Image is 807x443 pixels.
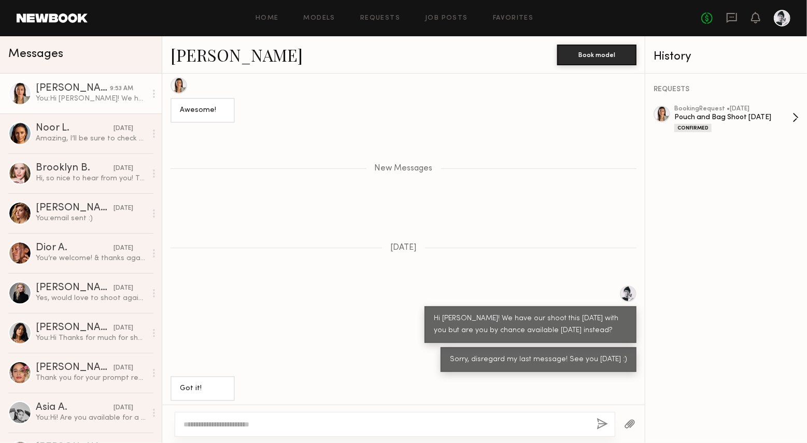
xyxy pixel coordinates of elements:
[390,244,417,252] span: [DATE]
[171,44,303,66] a: [PERSON_NAME]
[36,363,114,373] div: [PERSON_NAME]
[36,373,146,383] div: Thank you for your prompt response. For perpetual digital usage, I typically charge 850 total. Le...
[8,48,63,60] span: Messages
[114,244,133,253] div: [DATE]
[425,15,468,22] a: Job Posts
[36,403,114,413] div: Asia A.
[36,243,114,253] div: Dior A.
[654,51,799,63] div: History
[36,333,146,343] div: You: Hi Thanks for much for shooting wiht us! Can you please help to update the payment to 2hrs (...
[180,105,225,117] div: Awesome!
[674,106,799,132] a: bookingRequest •[DATE]Pouch and Bag Shoot [DATE]Confirmed
[674,106,792,112] div: booking Request • [DATE]
[304,15,335,22] a: Models
[110,84,133,94] div: 9:53 AM
[114,403,133,413] div: [DATE]
[36,163,114,174] div: Brooklyn B.
[114,323,133,333] div: [DATE]
[256,15,279,22] a: Home
[36,213,146,223] div: You: email sent :)
[674,124,712,132] div: Confirmed
[36,94,146,104] div: You: Hi [PERSON_NAME]! We have our shoot this [DATE] with you but are you by chance available [DA...
[654,86,799,93] div: REQUESTS
[375,164,433,173] span: New Messages
[36,123,114,134] div: Noor L.
[493,15,534,22] a: Favorites
[180,383,225,395] div: Got it!
[36,174,146,183] div: Hi, so nice to hear from you! They turned out amazing! Thanks so much and hope you have a great w...
[114,204,133,213] div: [DATE]
[557,50,636,59] a: Book model
[36,203,114,213] div: [PERSON_NAME]
[114,283,133,293] div: [DATE]
[114,124,133,134] div: [DATE]
[36,293,146,303] div: Yes, would love to shoot again in the future if it aligns!
[36,323,114,333] div: [PERSON_NAME]
[450,354,627,366] div: Sorry, disregard my last message! See you [DATE] :)
[557,45,636,65] button: Book model
[114,363,133,373] div: [DATE]
[36,413,146,423] div: You: Hi! Are you available for a lifestyle shoot for us modeling some bags?! From 11am - 2pm on 1...
[434,313,627,337] div: Hi [PERSON_NAME]! We have our shoot this [DATE] with you but are you by chance available [DATE] i...
[360,15,400,22] a: Requests
[36,283,114,293] div: [PERSON_NAME]
[36,83,110,94] div: [PERSON_NAME]
[114,164,133,174] div: [DATE]
[674,112,792,122] div: Pouch and Bag Shoot [DATE]
[36,134,146,144] div: Amazing, I’ll be sure to check them out. Thank you so much for the heads up and it was great work...
[36,253,146,263] div: You’re welcome! & thanks again!! I really appreciate that! 💫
